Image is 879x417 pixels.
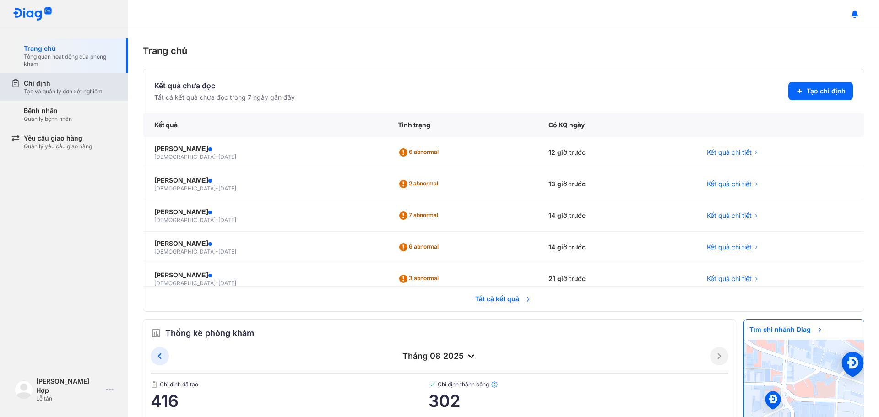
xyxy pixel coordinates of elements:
[154,176,376,185] div: [PERSON_NAME]
[154,217,216,223] span: [DEMOGRAPHIC_DATA]
[387,113,537,137] div: Tình trạng
[24,106,72,115] div: Bệnh nhân
[707,274,752,283] span: Kết quả chi tiết
[398,240,442,255] div: 6 abnormal
[707,211,752,220] span: Kết quả chi tiết
[537,168,696,200] div: 13 giờ trước
[537,137,696,168] div: 12 giờ trước
[165,327,254,340] span: Thống kê phòng khám
[218,153,236,160] span: [DATE]
[707,148,752,157] span: Kết quả chi tiết
[537,263,696,295] div: 21 giờ trước
[398,208,442,223] div: 7 abnormal
[154,93,295,102] div: Tất cả kết quả chưa đọc trong 7 ngày gần đây
[13,7,52,22] img: logo
[24,53,117,68] div: Tổng quan hoạt động của phòng khám
[24,88,103,95] div: Tạo và quản lý đơn xét nghiệm
[216,153,218,160] span: -
[154,271,376,280] div: [PERSON_NAME]
[151,381,158,388] img: document.50c4cfd0.svg
[218,280,236,287] span: [DATE]
[218,248,236,255] span: [DATE]
[537,200,696,232] div: 14 giờ trước
[216,280,218,287] span: -
[216,217,218,223] span: -
[154,239,376,248] div: [PERSON_NAME]
[154,248,216,255] span: [DEMOGRAPHIC_DATA]
[154,144,376,153] div: [PERSON_NAME]
[154,185,216,192] span: [DEMOGRAPHIC_DATA]
[151,381,429,388] span: Chỉ định đã tạo
[143,113,387,137] div: Kết quả
[15,380,33,399] img: logo
[151,392,429,410] span: 416
[429,381,728,388] span: Chỉ định thành công
[154,280,216,287] span: [DEMOGRAPHIC_DATA]
[470,289,537,309] span: Tất cả kết quả
[216,248,218,255] span: -
[154,80,295,91] div: Kết quả chưa đọc
[218,217,236,223] span: [DATE]
[398,271,442,286] div: 3 abnormal
[788,82,853,100] button: Tạo chỉ định
[216,185,218,192] span: -
[151,328,162,339] img: order.5a6da16c.svg
[707,179,752,189] span: Kết quả chi tiết
[537,113,696,137] div: Có KQ ngày
[143,44,864,58] div: Trang chủ
[169,351,710,362] div: tháng 08 2025
[429,381,436,388] img: checked-green.01cc79e0.svg
[154,207,376,217] div: [PERSON_NAME]
[36,395,103,402] div: Lễ tân
[707,243,752,252] span: Kết quả chi tiết
[429,392,728,410] span: 302
[154,153,216,160] span: [DEMOGRAPHIC_DATA]
[24,134,92,143] div: Yêu cầu giao hàng
[24,44,117,53] div: Trang chủ
[398,145,442,160] div: 6 abnormal
[491,381,498,388] img: info.7e716105.svg
[24,143,92,150] div: Quản lý yêu cầu giao hàng
[218,185,236,192] span: [DATE]
[744,320,829,340] span: Tìm chi nhánh Diag
[36,377,103,395] div: [PERSON_NAME] Hợp
[807,87,846,96] span: Tạo chỉ định
[24,79,103,88] div: Chỉ định
[24,115,72,123] div: Quản lý bệnh nhân
[537,232,696,263] div: 14 giờ trước
[398,177,442,191] div: 2 abnormal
